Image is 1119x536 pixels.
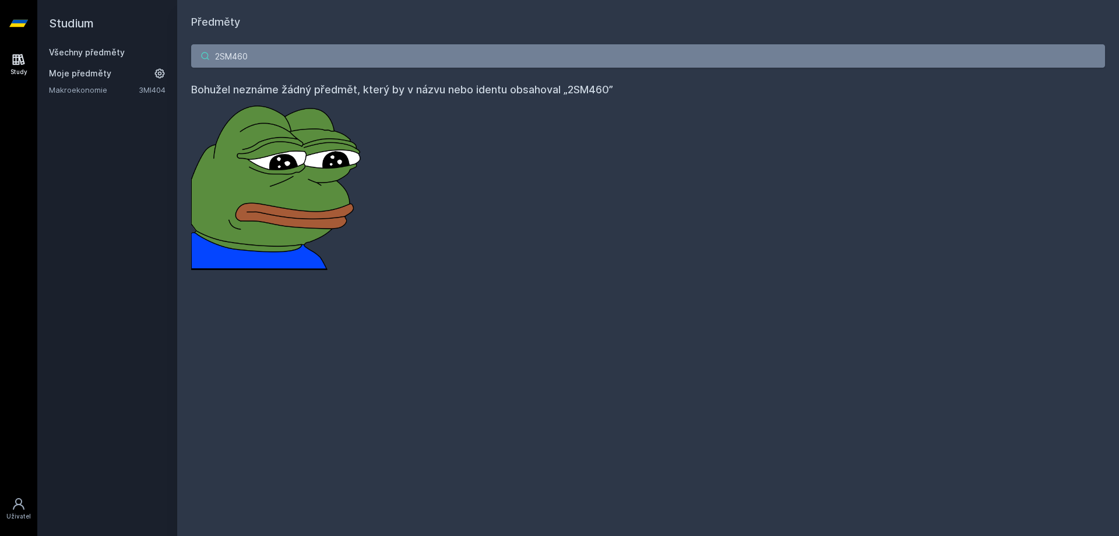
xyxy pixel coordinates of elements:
[191,14,1105,30] h1: Předměty
[191,98,366,270] img: error_picture.png
[49,47,125,57] a: Všechny předměty
[6,512,31,521] div: Uživatel
[10,68,27,76] div: Study
[2,491,35,527] a: Uživatel
[191,44,1105,68] input: Název nebo ident předmětu…
[49,84,139,96] a: Makroekonomie
[139,85,166,94] a: 3MI404
[191,82,1105,98] h4: Bohužel neznáme žádný předmět, který by v názvu nebo identu obsahoval „2SM460”
[49,68,111,79] span: Moje předměty
[2,47,35,82] a: Study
